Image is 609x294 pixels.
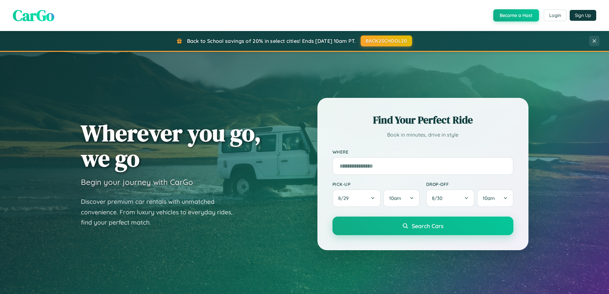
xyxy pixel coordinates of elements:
span: 8 / 29 [338,195,352,201]
label: Where [332,149,513,155]
button: Sign Up [570,10,596,21]
span: Search Cars [412,222,443,229]
span: 8 / 30 [432,195,446,201]
span: CarGo [13,5,54,26]
button: Login [544,10,566,21]
p: Book in minutes, drive in style [332,130,513,139]
h3: Begin your journey with CarGo [81,177,193,187]
h1: Wherever you go, we go [81,120,261,171]
button: BACK2SCHOOL20 [361,36,412,46]
button: 8/30 [426,189,475,207]
button: 10am [383,189,419,207]
button: 10am [477,189,513,207]
button: 8/29 [332,189,381,207]
h2: Find Your Perfect Ride [332,113,513,127]
p: Discover premium car rentals with unmatched convenience. From luxury vehicles to everyday rides, ... [81,196,241,228]
label: Drop-off [426,181,513,187]
span: 10am [389,195,401,201]
button: Search Cars [332,217,513,235]
span: 10am [483,195,495,201]
label: Pick-up [332,181,420,187]
button: Become a Host [493,9,539,21]
span: Back to School savings of 20% in select cities! Ends [DATE] 10am PT. [187,38,356,44]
